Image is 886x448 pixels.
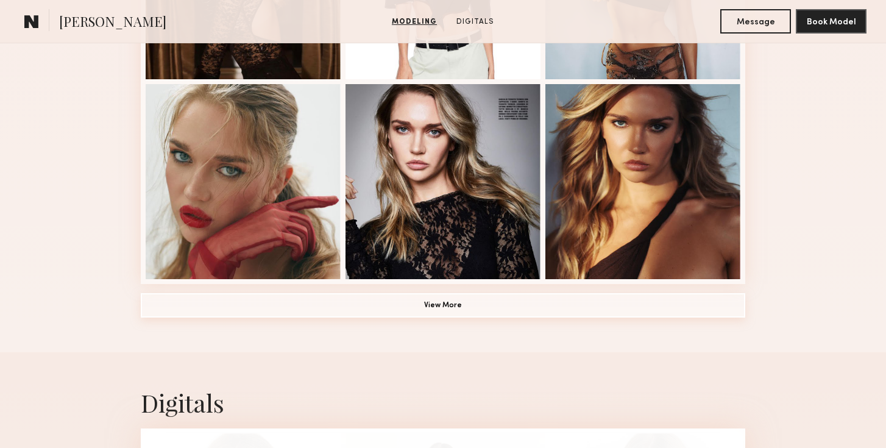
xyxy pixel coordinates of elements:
[387,16,442,27] a: Modeling
[452,16,499,27] a: Digitals
[796,9,867,34] button: Book Model
[59,12,166,34] span: [PERSON_NAME]
[141,386,745,419] div: Digitals
[796,16,867,26] a: Book Model
[141,293,745,318] button: View More
[720,9,791,34] button: Message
